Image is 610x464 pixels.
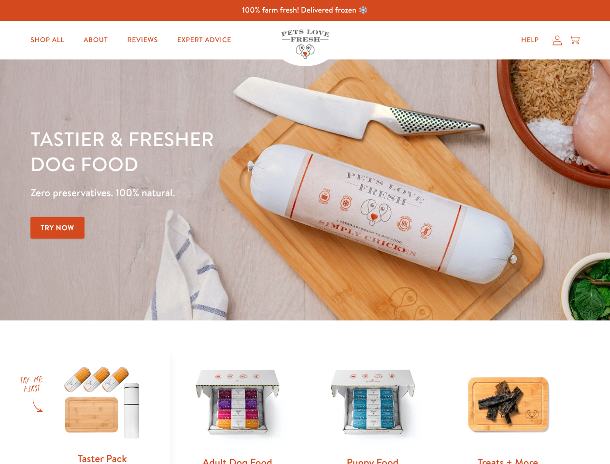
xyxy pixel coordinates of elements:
a: Expert Advice [170,30,239,50]
img: Pets Love Fresh [281,29,329,59]
a: Reviews [119,30,165,50]
a: Try Now [30,217,85,239]
a: Help [513,30,547,50]
a: Shop All [23,30,72,50]
h1: Tastier & fresher dog food [30,126,397,176]
a: About [76,30,115,50]
p: Zero preservatives. 100% natural. [30,184,397,202]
